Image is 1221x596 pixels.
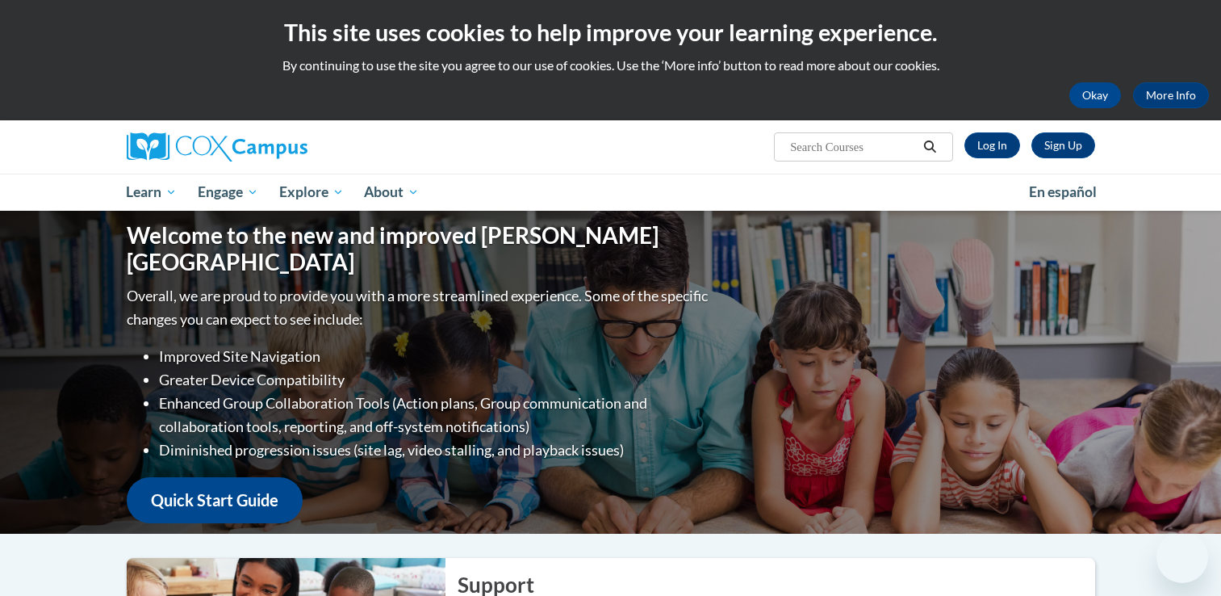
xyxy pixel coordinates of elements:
a: Learn [116,174,188,211]
a: More Info [1133,82,1209,108]
a: Quick Start Guide [127,477,303,523]
a: Explore [269,174,354,211]
li: Diminished progression issues (site lag, video stalling, and playback issues) [159,439,712,462]
h1: Welcome to the new and improved [PERSON_NAME][GEOGRAPHIC_DATA] [127,222,712,276]
span: Learn [126,183,177,202]
button: Okay [1069,82,1121,108]
p: By continuing to use the site you agree to our use of cookies. Use the ‘More info’ button to read... [12,57,1209,74]
h2: This site uses cookies to help improve your learning experience. [12,16,1209,48]
span: Engage [198,183,258,202]
iframe: Button to launch messaging window [1156,531,1208,583]
a: En español [1018,175,1107,209]
a: Cox Campus [127,132,433,162]
a: About [353,174,429,211]
a: Register [1031,132,1095,158]
span: Explore [279,183,344,202]
img: Cox Campus [127,132,307,162]
span: About [364,183,419,202]
div: Main menu [102,174,1119,211]
a: Engage [187,174,269,211]
li: Greater Device Compatibility [159,368,712,392]
span: En español [1029,183,1097,200]
input: Search Courses [788,137,918,157]
p: Overall, we are proud to provide you with a more streamlined experience. Some of the specific cha... [127,284,712,331]
li: Enhanced Group Collaboration Tools (Action plans, Group communication and collaboration tools, re... [159,392,712,439]
a: Log In [964,132,1020,158]
li: Improved Site Navigation [159,345,712,368]
button: Search [918,137,942,157]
